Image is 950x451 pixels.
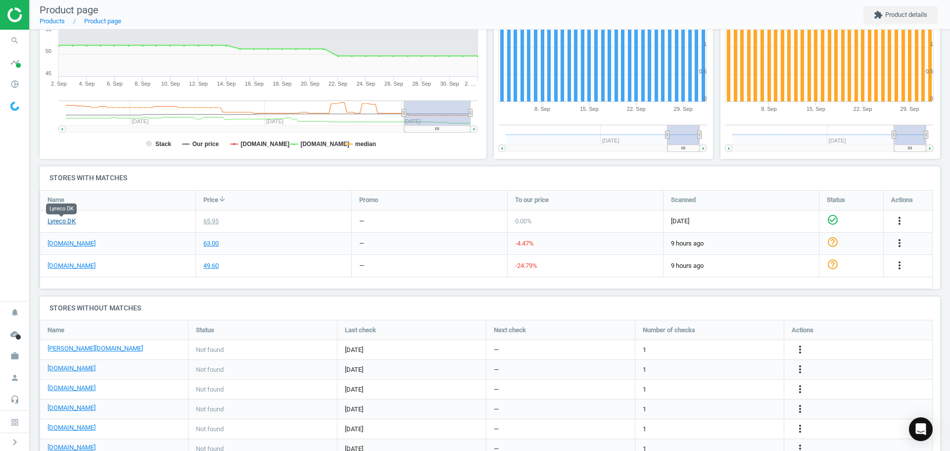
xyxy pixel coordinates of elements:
[203,239,219,248] div: 63.00
[359,217,364,226] div: —
[51,81,67,87] tspan: 2. Sep
[5,75,24,94] i: pie_chart_outlined
[671,196,696,204] span: Scanned
[79,81,95,87] tspan: 4. Sep
[494,365,499,374] span: —
[40,297,940,320] h4: Stores without matches
[345,346,478,354] span: [DATE]
[329,81,347,87] tspan: 22. Sep
[345,405,478,414] span: [DATE]
[671,239,811,248] span: 9 hours ago
[40,17,65,25] a: Products
[47,239,95,248] a: [DOMAIN_NAME]
[794,344,806,355] i: more_vert
[46,48,51,54] text: 50
[196,425,224,434] span: Not found
[5,347,24,365] i: work
[9,436,21,448] i: chevron_right
[894,237,905,250] button: more_vert
[10,101,19,111] img: wGWNvw8QSZomAAAAABJRU5ErkJggg==
[301,81,320,87] tspan: 20. Sep
[218,195,226,203] i: arrow_downward
[107,81,123,87] tspan: 6. Sep
[192,141,219,148] tspan: Our price
[643,405,646,414] span: 1
[930,41,933,47] text: 1
[494,405,499,414] span: —
[794,344,806,356] button: more_vert
[155,141,171,148] tspan: Stack
[671,261,811,270] span: 9 hours ago
[643,346,646,354] span: 1
[203,196,218,204] span: Price
[47,261,95,270] a: [DOMAIN_NAME]
[47,423,95,432] a: [DOMAIN_NAME]
[47,217,76,226] a: Lyreco DK
[794,383,806,395] i: more_vert
[345,425,478,434] span: [DATE]
[874,10,883,19] i: extension
[196,365,224,374] span: Not found
[196,326,214,335] span: Status
[494,326,526,335] span: Next check
[240,141,289,148] tspan: [DOMAIN_NAME]
[47,344,143,353] a: [PERSON_NAME][DOMAIN_NAME]
[196,346,224,354] span: Not found
[494,385,499,394] span: —
[894,259,905,271] i: more_vert
[5,303,24,322] i: notifications
[827,236,839,248] i: help_outline
[384,81,403,87] tspan: 26. Sep
[894,215,905,228] button: more_vert
[515,217,532,225] span: 0.00 %
[930,96,933,101] text: 0
[345,365,478,374] span: [DATE]
[217,81,236,87] tspan: 14. Sep
[494,346,499,354] span: —
[792,326,813,335] span: Actions
[827,214,839,226] i: check_circle_outline
[5,368,24,387] i: person
[359,196,378,204] span: Promo
[2,436,27,449] button: chevron_right
[671,217,811,226] span: [DATE]
[273,81,291,87] tspan: 18. Sep
[807,106,825,112] tspan: 15. Sep
[794,423,806,435] i: more_vert
[515,240,534,247] span: -4.47 %
[412,81,431,87] tspan: 28. Sep
[579,106,598,112] tspan: 15. Sep
[894,259,905,272] button: more_vert
[46,203,77,214] div: Lyreco DK
[5,53,24,72] i: timeline
[345,326,376,335] span: Last check
[465,81,476,87] tspan: 2. …
[643,365,646,374] span: 1
[926,68,933,74] text: 0.5
[673,106,692,112] tspan: 29. Sep
[40,166,940,190] h4: Stores with matches
[794,403,806,416] button: more_vert
[827,258,839,270] i: help_outline
[300,141,349,148] tspan: [DOMAIN_NAME]
[47,364,95,373] a: [DOMAIN_NAME]
[203,261,219,270] div: 49.60
[5,325,24,344] i: cloud_done
[161,81,180,87] tspan: 10. Sep
[794,383,806,396] button: more_vert
[643,326,695,335] span: Number of checks
[827,196,845,204] span: Status
[794,423,806,436] button: more_vert
[699,68,706,74] text: 0.5
[534,106,550,112] tspan: 8. Sep
[345,385,478,394] span: [DATE]
[909,417,933,441] div: Open Intercom Messenger
[5,390,24,409] i: headset_mic
[794,403,806,415] i: more_vert
[515,262,537,269] span: -24.79 %
[47,326,64,335] span: Name
[47,403,95,412] a: [DOMAIN_NAME]
[515,196,549,204] span: To our price
[196,405,224,414] span: Not found
[46,70,51,76] text: 45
